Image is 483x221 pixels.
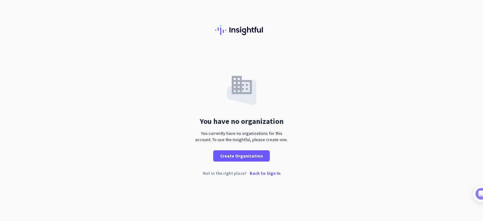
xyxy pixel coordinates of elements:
div: You currently have no organizations for this account. To use the Insightful, please create one. [193,130,290,143]
span: Create Organization [220,153,263,159]
img: Insightful [215,25,268,35]
button: Create Organization [213,150,270,162]
div: You have no organization [200,118,284,125]
p: Back to Sign In [250,171,280,175]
